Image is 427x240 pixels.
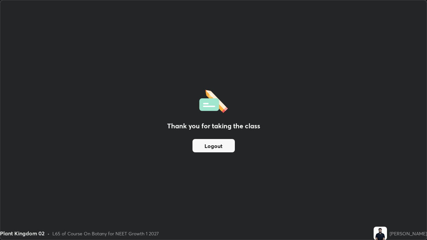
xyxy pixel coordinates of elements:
h2: Thank you for taking the class [167,121,260,131]
div: [PERSON_NAME] [390,230,427,237]
img: offlineFeedback.1438e8b3.svg [199,88,228,113]
img: 030e5b4cae10478b83d40f320708acab.jpg [374,227,387,240]
div: • [47,230,50,237]
button: Logout [192,139,235,152]
div: L65 of Course On Botany for NEET Growth 1 2027 [52,230,159,237]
